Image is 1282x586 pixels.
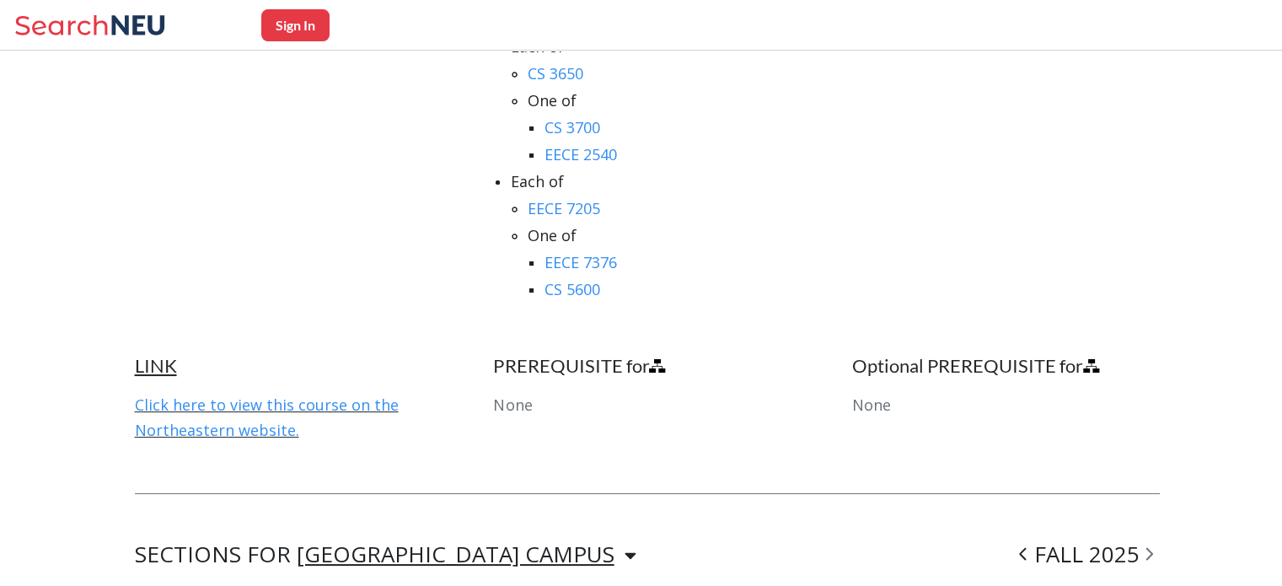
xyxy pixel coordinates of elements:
h4: Optional PREREQUISITE for [852,354,1160,378]
a: EECE 7205 [527,198,599,218]
a: EECE 7376 [544,252,616,272]
span: One of [527,90,576,110]
a: CS 3650 [527,63,582,83]
span: None [493,395,532,415]
a: CS 5600 [544,279,599,299]
span: None [852,395,891,415]
a: Click here to view this course on the Northeastern website. [135,395,399,440]
span: One of [527,225,576,245]
a: CS 3700 [544,117,599,137]
h4: PREREQUISITE for [493,354,801,378]
div: SECTIONS FOR [135,545,636,565]
div: [GEOGRAPHIC_DATA] CAMPUS [297,545,614,563]
span: Each of [510,171,563,191]
a: EECE 2540 [544,144,616,164]
button: Sign In [261,9,330,41]
h4: LINK [135,354,443,378]
div: FALL 2025 [1012,545,1160,565]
